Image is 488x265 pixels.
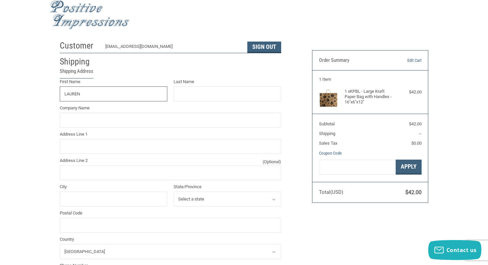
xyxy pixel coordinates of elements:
span: -- [419,131,422,136]
button: Contact us [428,240,481,260]
label: First Name [60,78,167,85]
span: Subtotal [319,121,335,126]
span: Shipping [319,131,335,136]
legend: Shipping Address [60,67,93,78]
label: Address Line 1 [60,131,281,138]
button: Sign Out [247,42,281,53]
h2: Customer [60,40,99,51]
label: Country [60,236,281,243]
h2: Shipping [60,56,99,67]
small: (Optional) [263,159,281,165]
a: Edit Cart [388,57,421,64]
input: Gift Certificate or Coupon Code [319,160,396,175]
span: $42.00 [405,189,422,196]
span: Contact us [447,246,477,254]
a: Coupon Code [319,151,342,156]
label: Last Name [174,78,281,85]
span: $0.00 [411,141,422,146]
h3: 1 Item [319,77,422,82]
label: State/Province [174,184,281,190]
label: Address Line 2 [60,157,281,164]
div: $42.00 [396,89,421,95]
div: [EMAIL_ADDRESS][DOMAIN_NAME] [105,43,241,53]
label: Company Name [60,105,281,111]
span: Total (USD) [319,189,343,195]
h3: Order Summary [319,57,389,64]
h4: 1 x KPBL - Large Kraft Paper Bag with Handles - 16"x6"x12" [345,89,394,105]
span: Sales Tax [319,141,337,146]
button: Apply [396,160,422,175]
span: $42.00 [409,121,422,126]
label: City [60,184,167,190]
label: Postal Code [60,210,281,216]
